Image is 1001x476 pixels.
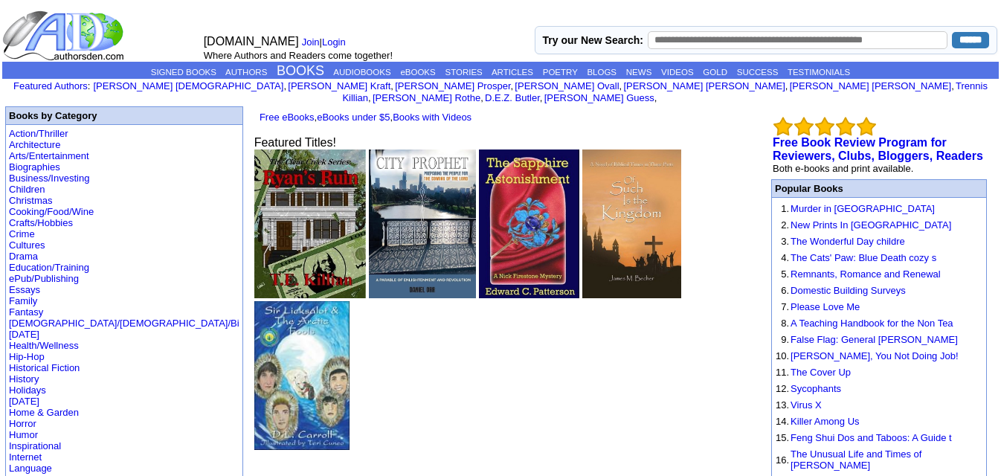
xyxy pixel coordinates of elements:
a: A Teaching Handbook for the Non Tea [791,318,953,329]
font: 3. [781,236,789,247]
a: Architecture [9,139,60,150]
a: Free eBooks [260,112,315,123]
a: The Cover Up [791,367,851,378]
a: [PERSON_NAME] Kraft [288,80,390,91]
a: The Unusual Life and Times of [PERSON_NAME] [791,448,921,471]
img: bigemptystars.png [857,117,876,136]
a: Of Such Is The Kingdom, A Novel of Biblical Times 3rd ed. in 3parts [582,288,681,300]
a: Historical Fiction [9,362,80,373]
font: 6. [781,285,789,296]
font: | [302,36,351,48]
a: [DATE] [9,329,39,340]
a: Domestic Building Surveys [791,285,906,296]
img: shim.gif [776,364,776,365]
a: Hip-Hop [9,351,45,362]
font: 11. [776,367,789,378]
img: bigemptystars.png [836,117,855,136]
a: Essays [9,284,40,295]
a: TESTIMONIALS [788,68,850,77]
a: Login [322,36,346,48]
a: Killer Among Us [791,416,859,427]
a: Ryan's Ruin (Clear Creek Series # 1) [254,288,366,300]
a: Trennis Killian [342,80,988,103]
label: Try our New Search: [543,34,643,46]
a: Featured Authors [13,80,88,91]
a: Sycophants [791,383,841,394]
a: Action/Thriller [9,128,68,139]
a: The Cats' Paw: Blue Death cozy s [791,252,936,263]
a: Fantasy [9,306,43,318]
a: New Prints In [GEOGRAPHIC_DATA] [791,219,951,231]
font: 15. [776,432,789,443]
a: BLOGS [587,68,617,77]
a: Feng Shui Dos and Taboos: A Guide t [791,432,952,443]
a: Business/Investing [9,173,89,184]
img: shim.gif [776,414,776,414]
a: Internet [9,451,42,463]
a: Home & Garden [9,407,79,418]
a: [PERSON_NAME], You Not Doing Job! [791,350,958,361]
a: Free Book Review Program for Reviewers, Clubs, Bloggers, Readers [773,136,983,162]
a: Arts/Entertainment [9,150,89,161]
a: Join [302,36,320,48]
b: Books by Category [9,110,97,121]
a: AUDIOBOOKS [333,68,390,77]
font: 12. [776,383,789,394]
font: Popular Books [775,183,843,194]
a: POETRY [543,68,578,77]
a: Children [9,184,45,195]
font: i [622,83,623,91]
font: 4. [781,252,789,263]
img: shim.gif [776,348,776,349]
img: shim.gif [776,446,776,447]
a: NEWS [626,68,652,77]
a: VIDEOS [661,68,693,77]
a: Murder in [GEOGRAPHIC_DATA] [791,203,935,214]
font: Both e-books and print available. [773,163,913,174]
font: 10. [776,350,789,361]
a: GOLD [703,68,727,77]
a: Sir Licksalot & The Arctic Fools [254,440,350,452]
img: shim.gif [776,217,776,218]
a: Books with Videos [393,112,471,123]
a: SIGNED BOOKS [151,68,216,77]
a: [PERSON_NAME] Guess [544,92,654,103]
a: [PERSON_NAME] Ovall [515,80,619,91]
a: [DEMOGRAPHIC_DATA]/[DEMOGRAPHIC_DATA]/Bi [9,318,239,329]
font: i [393,83,395,91]
font: 7. [781,301,789,312]
a: Remnants, Romance and Renewal [791,268,941,280]
a: [PERSON_NAME] Prosper [395,80,510,91]
img: shim.gif [776,250,776,251]
a: [PERSON_NAME] [PERSON_NAME] [790,80,951,91]
font: 1. [781,203,789,214]
a: STORIES [445,68,482,77]
a: Horror [9,418,36,429]
font: 14. [776,416,789,427]
img: bigemptystars.png [773,117,793,136]
a: [DATE] [9,396,39,407]
a: Inspirational [9,440,61,451]
img: shim.gif [776,315,776,316]
img: 64043.jpg [254,149,366,298]
font: 9. [781,334,789,345]
a: City Prophet: Preparing the People for the Coming of the Lord [369,288,476,300]
font: i [788,83,789,91]
a: Language [9,463,52,474]
a: Family [9,295,37,306]
a: ARTICLES [492,68,533,77]
font: 8. [781,318,789,329]
font: , , [254,112,471,123]
img: bigemptystars.png [815,117,834,136]
a: False Flag: General [PERSON_NAME] [791,334,958,345]
font: [DOMAIN_NAME] [204,35,299,48]
a: The Wonderful Day childre [791,236,905,247]
a: Holidays [9,385,46,396]
font: 2. [781,219,789,231]
font: i [286,83,288,91]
